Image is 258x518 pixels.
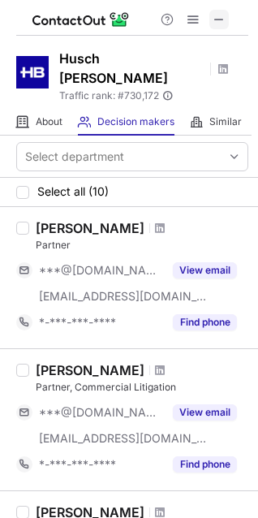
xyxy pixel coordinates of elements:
[209,115,242,128] span: Similar
[39,289,208,304] span: [EMAIL_ADDRESS][DOMAIN_NAME]
[36,220,144,236] div: [PERSON_NAME]
[39,263,163,278] span: ***@[DOMAIN_NAME]
[37,185,109,198] span: Select all (10)
[59,90,159,101] span: Traffic rank: # 730,172
[173,314,237,330] button: Reveal Button
[97,115,174,128] span: Decision makers
[173,404,237,421] button: Reveal Button
[36,238,248,253] div: Partner
[36,115,62,128] span: About
[36,362,144,378] div: [PERSON_NAME]
[39,405,163,420] span: ***@[DOMAIN_NAME]
[59,49,205,88] h1: Husch [PERSON_NAME]
[16,56,49,88] img: 82a3e529b240d715a3958e31d52d7cef
[39,431,208,446] span: [EMAIL_ADDRESS][DOMAIN_NAME]
[173,262,237,278] button: Reveal Button
[25,149,124,165] div: Select department
[173,456,237,473] button: Reveal Button
[32,10,130,29] img: ContactOut v5.3.10
[36,380,248,395] div: Partner, Commercial Litigation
